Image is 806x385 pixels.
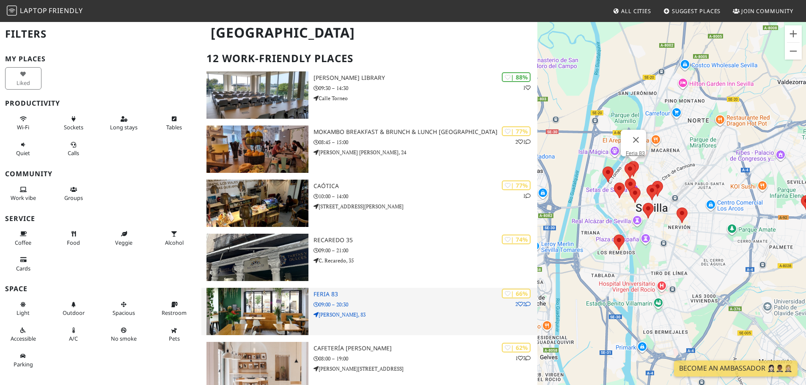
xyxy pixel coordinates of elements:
[314,291,537,298] h3: Feria 83
[5,183,41,205] button: Work vibe
[206,71,308,119] img: Felipe González Márquez Library
[106,298,142,320] button: Spacious
[672,7,721,15] span: Suggest Places
[523,84,531,92] p: 1
[5,138,41,160] button: Quiet
[5,253,41,275] button: Cards
[63,309,85,317] span: Outdoor area
[314,74,537,82] h3: [PERSON_NAME] Library
[20,6,47,15] span: Laptop
[314,138,537,146] p: 08:45 – 15:00
[502,72,531,82] div: | 88%
[660,3,724,19] a: Suggest Places
[206,180,308,227] img: Caótica
[55,183,92,205] button: Groups
[16,265,30,272] span: Credit cards
[68,149,79,157] span: Video/audio calls
[314,84,537,92] p: 09:30 – 14:30
[7,5,17,16] img: LaptopFriendly
[156,323,193,346] button: Pets
[67,239,80,246] span: Food
[5,349,41,371] button: Parking
[314,202,537,210] p: [STREET_ADDRESS][PERSON_NAME]
[314,355,537,363] p: 08:00 – 19:00
[206,126,308,173] img: Mokambo Breakfast & Brunch & Lunch Sevilla
[55,227,92,249] button: Food
[55,323,92,346] button: A/C
[5,55,196,63] h3: My Places
[626,130,646,150] button: Cerrar
[11,335,36,342] span: Accessible
[16,149,30,157] span: Quiet
[5,112,41,134] button: Wi-Fi
[5,99,196,107] h3: Productivity
[156,112,193,134] button: Tables
[523,192,531,200] p: 1
[106,227,142,249] button: Veggie
[502,235,531,244] div: | 74%
[621,7,651,15] span: All Cities
[5,323,41,346] button: Accessible
[115,239,132,246] span: Veggie
[729,3,797,19] a: Join Community
[201,288,537,335] a: Feria 83 | 66% 22 Feria 83 09:00 – 20:30 [PERSON_NAME], 83
[5,21,196,47] h2: Filters
[64,194,83,202] span: Group tables
[609,3,655,19] a: All Cities
[201,71,537,119] a: Felipe González Márquez Library | 88% 1 [PERSON_NAME] Library 09:30 – 14:30 Calle Torneo
[314,365,537,373] p: [PERSON_NAME][STREET_ADDRESS]
[206,46,532,71] h2: 12 Work-Friendly Places
[515,300,531,308] p: 2 2
[55,298,92,320] button: Outdoor
[201,234,537,281] a: Recaredo 35 | 74% Recaredo 35 09:00 – 21:00 C. Recaredo, 35
[201,126,537,173] a: Mokambo Breakfast & Brunch & Lunch Sevilla | 77% 21 Mokambo Breakfast & Brunch & Lunch [GEOGRAPHI...
[314,237,537,244] h3: Recaredo 35
[162,309,187,317] span: Restroom
[314,128,537,136] h3: Mokambo Breakfast & Brunch & Lunch [GEOGRAPHIC_DATA]
[502,180,531,190] div: | 77%
[206,234,308,281] img: Recaredo 35
[785,25,802,42] button: Ampliar
[785,43,802,60] button: Reducir
[741,7,793,15] span: Join Community
[106,323,142,346] button: No smoke
[515,354,531,362] p: 1 3
[15,239,31,246] span: Coffee
[204,21,536,44] h1: [GEOGRAPHIC_DATA]
[14,360,33,368] span: Parking
[49,6,83,15] span: Friendly
[69,335,78,342] span: Air conditioned
[5,298,41,320] button: Light
[11,194,36,202] span: People working
[502,126,531,136] div: | 77%
[5,215,196,223] h3: Service
[206,288,308,335] img: Feria 83
[17,309,30,317] span: Natural light
[55,138,92,160] button: Calls
[17,123,29,131] span: Stable Wi-Fi
[5,285,196,293] h3: Space
[166,123,182,131] span: Work-friendly tables
[111,335,137,342] span: Smoke free
[55,112,92,134] button: Sockets
[314,300,537,309] p: 09:00 – 20:30
[169,335,180,342] span: Pet friendly
[201,180,537,227] a: Caótica | 77% 1 Caótica 10:00 – 14:00 [STREET_ADDRESS][PERSON_NAME]
[64,123,83,131] span: Power sockets
[5,227,41,249] button: Coffee
[7,4,83,19] a: LaptopFriendly LaptopFriendly
[314,345,537,352] h3: Cafetería [PERSON_NAME]
[314,148,537,156] p: [PERSON_NAME] [PERSON_NAME], 24
[626,150,645,156] a: Feria 83
[314,183,537,190] h3: Caótica
[515,138,531,146] p: 2 1
[314,257,537,265] p: C. Recaredo, 35
[5,170,196,178] h3: Community
[314,311,537,319] p: [PERSON_NAME], 83
[156,227,193,249] button: Alcohol
[113,309,135,317] span: Spacious
[314,94,537,102] p: Calle Torneo
[106,112,142,134] button: Long stays
[314,192,537,200] p: 10:00 – 14:00
[156,298,193,320] button: Restroom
